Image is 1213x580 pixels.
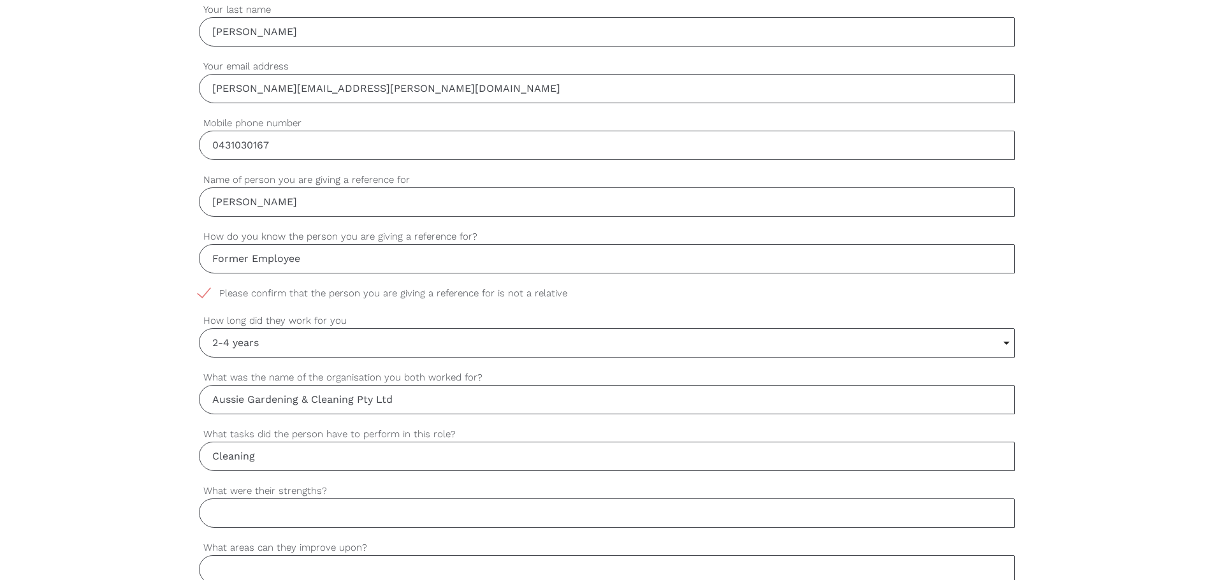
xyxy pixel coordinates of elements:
[199,370,1015,385] label: What was the name of the organisation you both worked for?
[199,173,1015,187] label: Name of person you are giving a reference for
[199,116,1015,131] label: Mobile phone number
[199,314,1015,328] label: How long did they work for you
[199,3,1015,17] label: Your last name
[199,484,1015,498] label: What were their strengths?
[199,59,1015,74] label: Your email address
[199,540,1015,555] label: What areas can they improve upon?
[199,229,1015,244] label: How do you know the person you are giving a reference for?
[199,286,592,301] span: Please confirm that the person you are giving a reference for is not a relative
[199,427,1015,442] label: What tasks did the person have to perform in this role?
